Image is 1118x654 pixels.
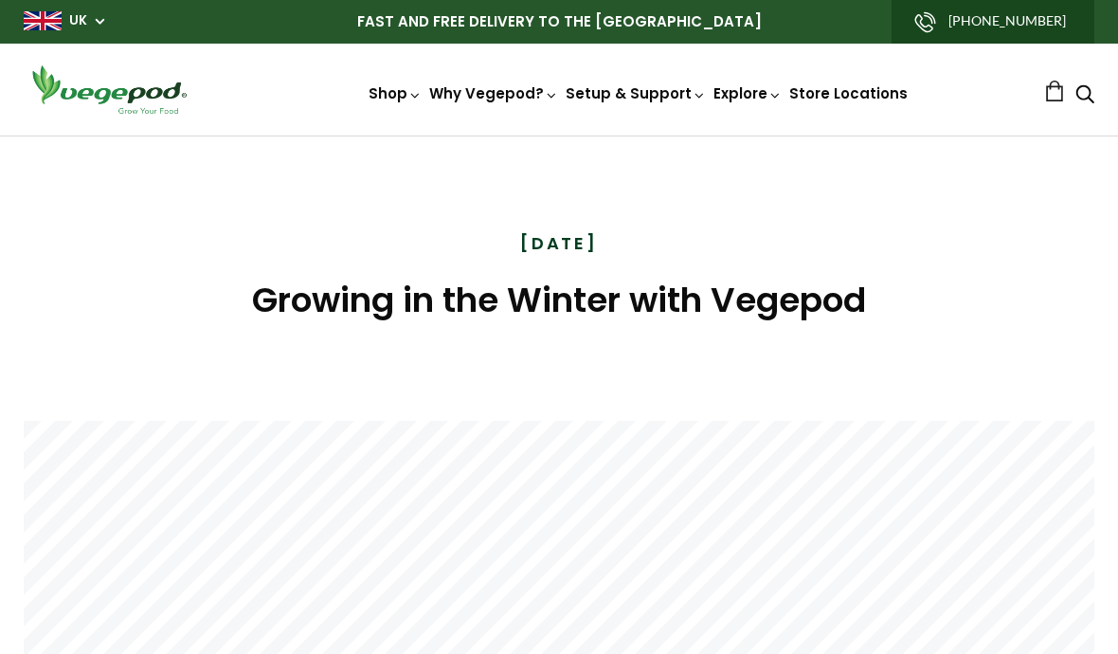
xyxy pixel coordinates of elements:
a: Store Locations [789,83,908,103]
h1: Growing in the Winter with Vegepod [24,275,1094,326]
time: [DATE] [520,230,598,256]
a: Shop [369,83,422,103]
a: Setup & Support [566,83,706,103]
a: Why Vegepod? [429,83,558,103]
img: gb_large.png [24,11,62,30]
a: Search [1075,86,1094,106]
a: Explore [713,83,782,103]
img: Vegepod [24,63,194,117]
a: UK [69,11,87,30]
